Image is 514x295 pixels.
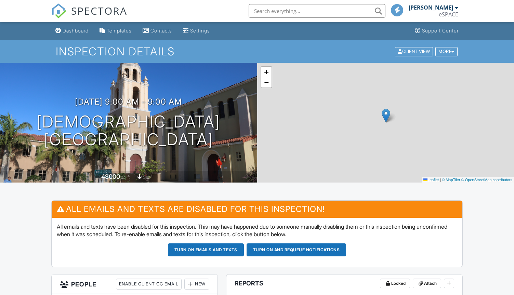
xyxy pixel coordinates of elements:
button: Turn on and Requeue Notifications [247,243,346,256]
div: Settings [190,28,210,33]
a: SPECTORA [51,9,127,24]
h3: [DATE] 9:00 am - 9:00 am [75,97,182,106]
a: Dashboard [53,25,91,37]
div: Dashboard [63,28,89,33]
a: Zoom in [261,67,272,77]
span: − [264,78,268,86]
a: © OpenStreetMap contributors [461,178,512,182]
a: Contacts [140,25,175,37]
div: 43000 [101,173,120,180]
span: slab [143,175,150,180]
button: Turn on emails and texts [168,243,244,256]
img: Marker [382,109,390,123]
h1: Inspection Details [56,45,458,57]
h3: People [52,274,218,294]
div: Templates [107,28,132,33]
div: More [435,47,458,56]
div: Enable Client CC Email [116,279,182,290]
span: SPECTORA [71,3,127,18]
div: eSPACE [439,11,458,18]
a: Leaflet [423,178,439,182]
a: © MapTiler [442,178,460,182]
span: | [440,178,441,182]
h3: All emails and texts are disabled for this inspection! [52,201,462,217]
img: The Best Home Inspection Software - Spectora [51,3,66,18]
div: [PERSON_NAME] [409,4,453,11]
div: Client View [395,47,433,56]
h1: [DEMOGRAPHIC_DATA] [GEOGRAPHIC_DATA] [37,113,220,149]
span: sq. ft. [121,175,131,180]
a: Settings [180,25,213,37]
div: Support Center [422,28,459,33]
a: Client View [394,49,435,54]
a: Support Center [412,25,461,37]
span: + [264,68,268,76]
div: New [184,279,209,290]
p: All emails and texts have been disabled for this inspection. This may have happened due to someon... [57,223,457,238]
a: Zoom out [261,77,272,88]
div: Contacts [150,28,172,33]
input: Search everything... [249,4,385,18]
a: Templates [97,25,134,37]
